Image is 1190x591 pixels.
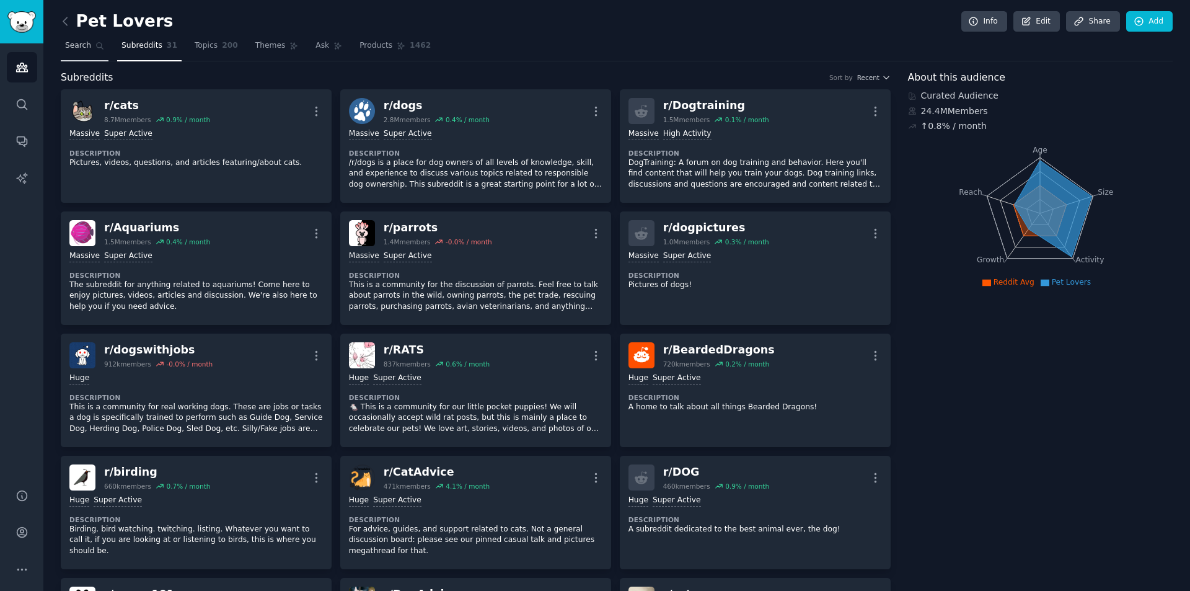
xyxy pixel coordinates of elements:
span: 1462 [410,40,431,51]
span: Search [65,40,91,51]
div: Huge [349,373,369,384]
dt: Description [349,515,602,524]
img: BeardedDragons [628,342,654,368]
div: Curated Audience [908,89,1173,102]
div: Super Active [373,495,421,507]
dt: Description [69,149,323,158]
div: 460k members [663,482,710,491]
img: GummySearch logo [7,11,36,33]
span: 31 [167,40,177,51]
div: Super Active [384,128,432,140]
div: 2.8M members [384,115,431,124]
div: Huge [628,495,648,507]
a: Subreddits31 [117,36,182,61]
a: Search [61,36,108,61]
dt: Description [628,149,882,158]
tspan: Age [1033,146,1047,154]
span: 200 [222,40,238,51]
a: dogswithjobsr/dogswithjobs912kmembers-0.0% / monthHugeDescriptionThis is a community for real wor... [61,334,332,447]
div: Super Active [373,373,421,384]
div: Sort by [829,73,853,82]
div: 0.9 % / month [166,115,210,124]
span: Reddit Avg [994,278,1034,287]
span: Subreddits [121,40,162,51]
span: Topics [195,40,218,51]
a: CatAdvicer/CatAdvice471kmembers4.1% / monthHugeSuper ActiveDescriptionFor advice, guides, and sup... [340,456,611,569]
div: Super Active [104,128,152,140]
span: About this audience [908,70,1005,86]
img: RATS [349,342,375,368]
div: Super Active [663,251,712,262]
div: 471k members [384,482,431,491]
p: This is a community for the discussion of parrots. Feel free to talk about parrots in the wild, o... [349,280,602,313]
div: Huge [69,373,89,384]
span: Pet Lovers [1052,278,1091,287]
a: birdingr/birding660kmembers0.7% / monthHugeSuper ActiveDescriptionBirding. bird watching. twitchi... [61,456,332,569]
a: Info [961,11,1007,32]
div: Huge [69,495,89,507]
div: -0.0 % / month [446,238,492,246]
p: 🐁 This is a community for our little pocket puppies! We will occasionally accept wild rat posts, ... [349,402,602,435]
div: 0.7 % / month [166,482,210,491]
div: 837k members [384,360,431,368]
div: Massive [69,128,100,140]
div: High Activity [663,128,712,140]
dt: Description [628,393,882,402]
div: 8.7M members [104,115,151,124]
button: Recent [857,73,891,82]
div: r/ birding [104,464,210,480]
dt: Description [628,515,882,524]
p: /r/dogs is a place for dog owners of all levels of knowledge, skill, and experience to discuss va... [349,158,602,190]
div: r/ cats [104,98,210,113]
div: Massive [628,251,659,262]
p: The subreddit for anything related to aquariums! Come here to enjoy pictures, videos, articles an... [69,280,323,313]
div: 4.1 % / month [446,482,490,491]
p: Pictures, videos, questions, and articles featuring/about cats. [69,158,323,169]
div: r/ Dogtraining [663,98,769,113]
a: Products1462 [355,36,435,61]
dt: Description [628,271,882,280]
div: Super Active [104,251,152,262]
p: A subreddit dedicated to the best animal ever, the dog! [628,524,882,535]
div: 0.6 % / month [446,360,490,368]
div: Huge [349,495,369,507]
div: 0.3 % / month [725,238,769,246]
dt: Description [69,271,323,280]
div: Massive [349,251,379,262]
img: cats [69,98,95,124]
div: ↑ 0.8 % / month [921,120,987,133]
p: Pictures of dogs! [628,280,882,291]
div: 1.0M members [663,238,710,246]
div: r/ DOG [663,464,769,480]
tspan: Activity [1075,256,1104,264]
div: 0.4 % / month [446,115,490,124]
div: r/ dogswithjobs [104,342,213,358]
div: Super Active [384,251,432,262]
a: catsr/cats8.7Mmembers0.9% / monthMassiveSuper ActiveDescriptionPictures, videos, questions, and a... [61,89,332,203]
dt: Description [69,515,323,524]
p: For advice, guides, and support related to cats. Not a general discussion board: please see our p... [349,524,602,557]
img: Aquariums [69,220,95,246]
a: Share [1066,11,1119,32]
dt: Description [349,149,602,158]
div: 1.5M members [104,238,151,246]
img: dogs [349,98,375,124]
span: Subreddits [61,70,113,86]
div: 0.4 % / month [166,238,210,246]
a: Ask [311,36,346,61]
a: Topics200 [190,36,242,61]
div: Massive [69,251,100,262]
img: birding [69,464,95,491]
div: r/ dogs [384,98,490,113]
a: Aquariumsr/Aquariums1.5Mmembers0.4% / monthMassiveSuper ActiveDescriptionThe subreddit for anythi... [61,211,332,325]
a: BeardedDragonsr/BeardedDragons720kmembers0.2% / monthHugeSuper ActiveDescriptionA home to talk ab... [620,334,891,447]
dt: Description [69,393,323,402]
tspan: Reach [959,187,982,196]
div: r/ Aquariums [104,220,210,236]
img: CatAdvice [349,464,375,491]
a: dogsr/dogs2.8Mmembers0.4% / monthMassiveSuper ActiveDescription/r/dogs is a place for dog owners ... [340,89,611,203]
div: 720k members [663,360,710,368]
div: 912k members [104,360,151,368]
tspan: Size [1098,187,1113,196]
div: r/ RATS [384,342,490,358]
